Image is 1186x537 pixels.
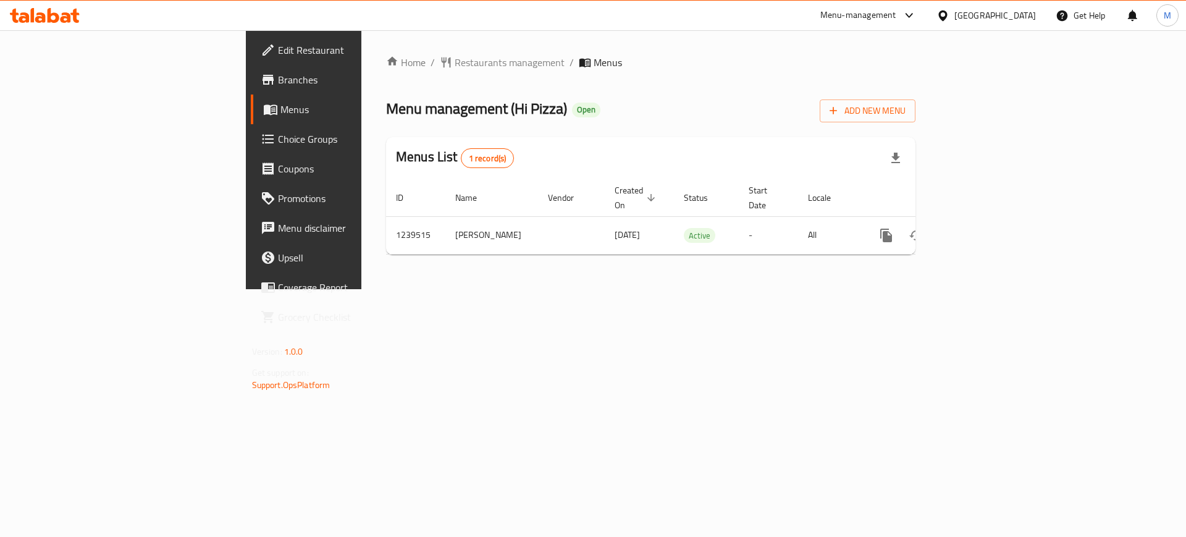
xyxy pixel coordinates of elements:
[278,221,434,235] span: Menu disclaimer
[820,8,896,23] div: Menu-management
[440,55,565,70] a: Restaurants management
[615,183,659,213] span: Created On
[684,229,715,243] span: Active
[901,221,931,250] button: Change Status
[570,55,574,70] li: /
[684,190,724,205] span: Status
[455,55,565,70] span: Restaurants management
[396,148,514,168] h2: Menus List
[252,365,309,381] span: Get support on:
[798,216,862,254] td: All
[278,280,434,295] span: Coverage Report
[252,377,330,393] a: Support.OpsPlatform
[862,179,1000,217] th: Actions
[386,55,915,70] nav: breadcrumb
[820,99,915,122] button: Add New Menu
[278,310,434,324] span: Grocery Checklist
[278,250,434,265] span: Upsell
[278,191,434,206] span: Promotions
[251,273,444,302] a: Coverage Report
[808,190,847,205] span: Locale
[572,103,600,117] div: Open
[548,190,590,205] span: Vendor
[278,72,434,87] span: Branches
[954,9,1036,22] div: [GEOGRAPHIC_DATA]
[251,35,444,65] a: Edit Restaurant
[615,227,640,243] span: [DATE]
[280,102,434,117] span: Menus
[251,184,444,213] a: Promotions
[461,153,514,164] span: 1 record(s)
[251,65,444,95] a: Branches
[881,143,911,173] div: Export file
[872,221,901,250] button: more
[278,43,434,57] span: Edit Restaurant
[251,154,444,184] a: Coupons
[594,55,622,70] span: Menus
[252,344,282,360] span: Version:
[386,179,1000,255] table: enhanced table
[251,213,444,243] a: Menu disclaimer
[251,302,444,332] a: Grocery Checklist
[749,183,783,213] span: Start Date
[251,124,444,154] a: Choice Groups
[251,243,444,273] a: Upsell
[386,95,567,122] span: Menu management ( Hi Pizza )
[739,216,798,254] td: -
[572,104,600,115] span: Open
[278,161,434,176] span: Coupons
[251,95,444,124] a: Menus
[284,344,303,360] span: 1.0.0
[278,132,434,146] span: Choice Groups
[1164,9,1171,22] span: M
[830,103,906,119] span: Add New Menu
[461,148,515,168] div: Total records count
[455,190,493,205] span: Name
[396,190,419,205] span: ID
[445,216,538,254] td: [PERSON_NAME]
